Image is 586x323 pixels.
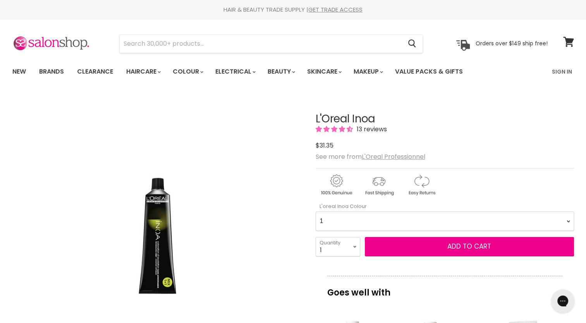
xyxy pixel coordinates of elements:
a: Electrical [210,64,260,80]
form: Product [119,34,423,53]
label: L'oreal Inoa Colour [316,203,367,210]
nav: Main [3,60,584,83]
input: Search [120,35,402,53]
span: $31.35 [316,141,333,150]
a: Makeup [348,64,388,80]
iframe: Gorgias live chat messenger [547,287,578,315]
a: Haircare [120,64,165,80]
span: Add to cart [447,242,491,251]
img: returns.gif [401,173,442,197]
a: Brands [33,64,70,80]
a: GET TRADE ACCESS [308,5,363,14]
a: Value Packs & Gifts [389,64,469,80]
p: Orders over $149 ship free! [476,40,548,47]
a: Skincare [301,64,346,80]
img: shipping.gif [358,173,399,197]
a: Beauty [262,64,300,80]
ul: Main menu [7,60,508,83]
button: Add to cart [365,237,574,256]
button: Search [402,35,423,53]
select: Quantity [316,237,360,256]
img: genuine.gif [316,173,357,197]
h1: L'Oreal Inoa [316,113,574,125]
span: See more from [316,152,425,161]
span: 4.69 stars [316,125,354,134]
a: Colour [167,64,208,80]
div: HAIR & BEAUTY TRADE SUPPLY | [3,6,584,14]
a: Clearance [71,64,119,80]
a: L'Oreal Professionnel [362,152,425,161]
p: Goes well with [327,276,562,301]
a: New [7,64,32,80]
a: Sign In [547,64,577,80]
span: 13 reviews [354,125,387,134]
